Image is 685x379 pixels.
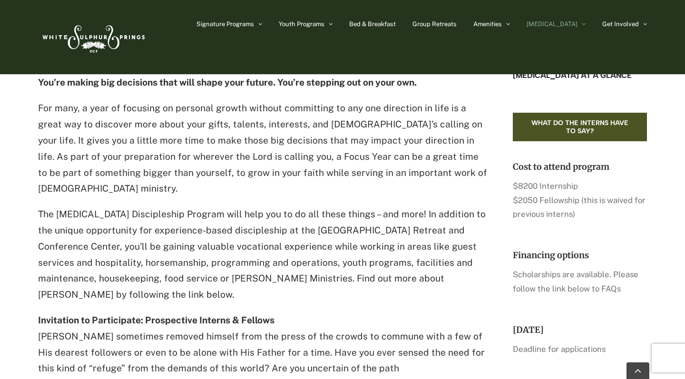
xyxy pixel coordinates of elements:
a: intern details [513,113,647,141]
p: Scholarships are available. Please follow the link below to FAQs [513,268,647,296]
h2: Financing options [513,250,647,261]
span: Group Retreats [412,21,457,27]
p: $8200 Internship $2050 Fellowship (this is waived for previous interns) [513,179,647,221]
span: Bed & Breakfast [349,21,396,27]
h2: Cost to attend program [513,161,647,172]
img: White Sulphur Springs Logo [38,15,147,59]
span: Signature Programs [196,21,254,27]
div: Deadline for applications [513,342,647,356]
span: Amenities [473,21,502,27]
p: The [MEDICAL_DATA] Discipleship Program will help you to do all these things – and more! In addit... [38,206,489,303]
span: [MEDICAL_DATA] [527,21,577,27]
span: Get Involved [602,21,639,27]
span: What do the interns have to say? [527,119,633,135]
h2: [DATE] [513,324,647,335]
strong: Invitation to Participate: Prospective Interns & Fellows [38,315,274,325]
h5: [MEDICAL_DATA] AT A GLANCE [513,71,647,80]
p: For many, a year of focusing on personal growth without committing to any one direction in life i... [38,100,489,197]
span: Youth Programs [279,21,324,27]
